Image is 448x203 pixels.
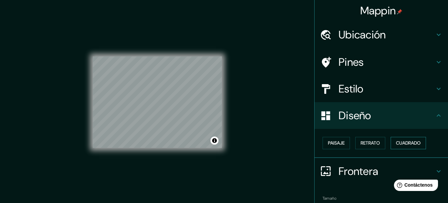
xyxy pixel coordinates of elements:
label: Tamaño [323,195,336,201]
div: Diseño [315,102,448,129]
h4: Frontera [339,165,435,178]
font: Mappin [360,4,396,18]
button: Retrato [355,137,385,149]
iframe: Help widget launcher [389,177,441,196]
div: Pines [315,49,448,75]
h4: Diseño [339,109,435,122]
div: Ubicación [315,21,448,48]
button: Alternar atribución [210,137,218,145]
button: Paisaje [323,137,350,149]
font: Retrato [361,139,380,147]
h4: Estilo [339,82,435,95]
font: Cuadrado [396,139,421,147]
font: Paisaje [328,139,345,147]
div: Estilo [315,75,448,102]
h4: Ubicación [339,28,435,41]
button: Cuadrado [391,137,426,149]
h4: Pines [339,55,435,69]
canvas: Mapa [93,56,222,148]
div: Frontera [315,158,448,185]
img: pin-icon.png [397,9,402,14]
